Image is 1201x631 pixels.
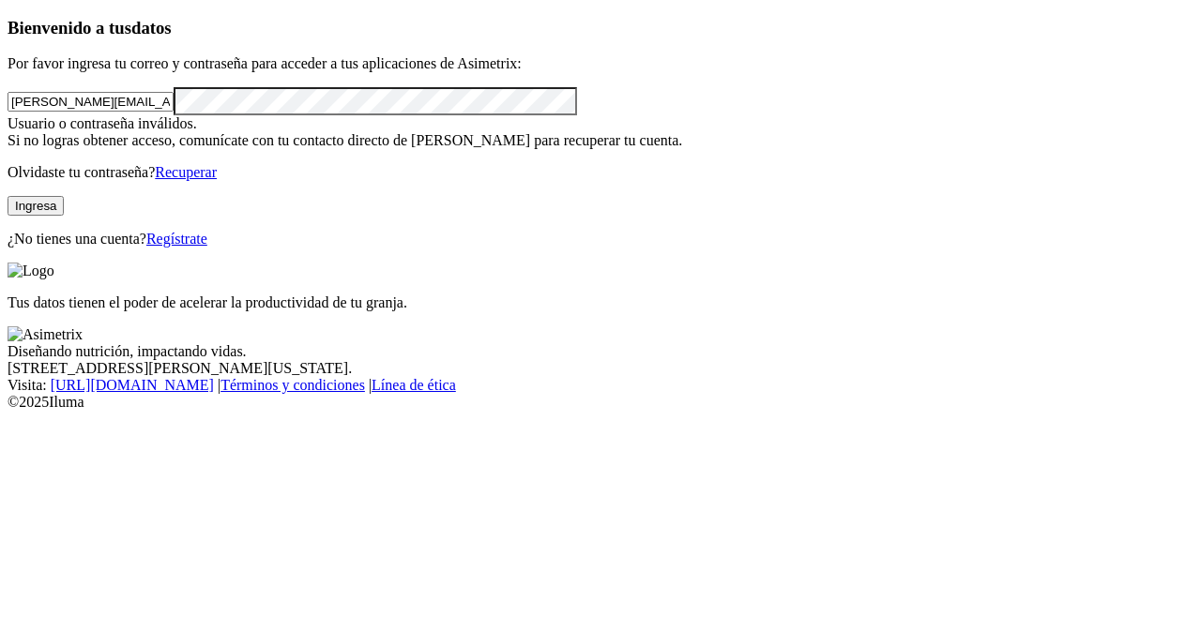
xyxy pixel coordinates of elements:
[51,377,214,393] a: [URL][DOMAIN_NAME]
[8,294,1193,311] p: Tus datos tienen el poder de acelerar la productividad de tu granja.
[8,263,54,279] img: Logo
[8,377,1193,394] div: Visita : | |
[131,18,172,38] span: datos
[8,231,1193,248] p: ¿No tienes una cuenta?
[8,360,1193,377] div: [STREET_ADDRESS][PERSON_NAME][US_STATE].
[8,92,174,112] input: Tu correo
[8,196,64,216] button: Ingresa
[372,377,456,393] a: Línea de ética
[8,164,1193,181] p: Olvidaste tu contraseña?
[146,231,207,247] a: Regístrate
[220,377,365,393] a: Términos y condiciones
[155,164,217,180] a: Recuperar
[8,394,1193,411] div: © 2025 Iluma
[8,55,1193,72] p: Por favor ingresa tu correo y contraseña para acceder a tus aplicaciones de Asimetrix:
[8,115,1193,149] div: Usuario o contraseña inválidos. Si no logras obtener acceso, comunícate con tu contacto directo d...
[8,343,1193,360] div: Diseñando nutrición, impactando vidas.
[8,326,83,343] img: Asimetrix
[8,18,1193,38] h3: Bienvenido a tus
